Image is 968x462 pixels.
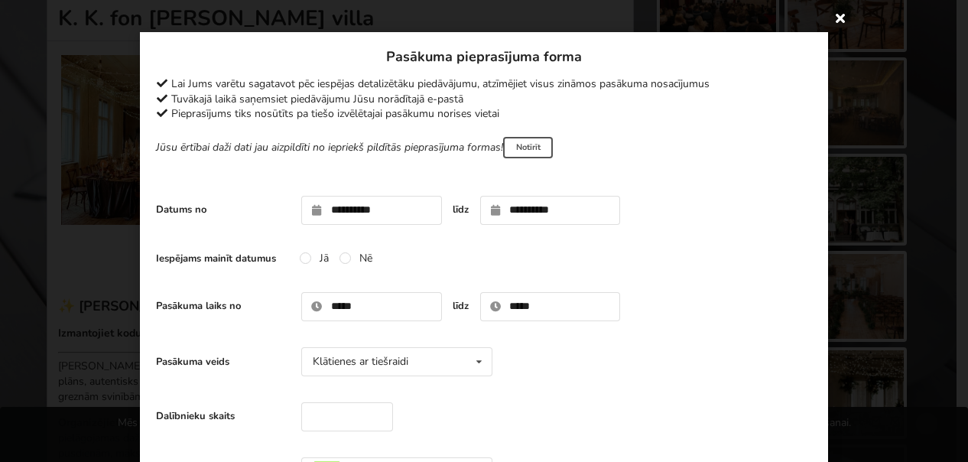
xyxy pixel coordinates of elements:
[156,48,812,66] h3: Pasākuma pieprasījuma forma
[453,299,469,313] label: līdz
[339,252,372,265] label: Nē
[156,137,812,158] p: Jūsu ērtībai daži dati jau aizpildīti no iepriekš pildītās pieprasījuma formas!
[156,203,290,216] label: Datums no
[156,76,812,92] div: Lai Jums varētu sagatavot pēc iespējas detalizētāku piedāvājumu, atzīmējiet visus zināmos pasākum...
[156,299,290,313] label: Pasākuma laiks no
[156,409,290,423] label: Dalībnieku skaits
[453,203,469,216] label: līdz
[156,106,812,122] div: Pieprasījums tiks nosūtīts pa tiešo izvēlētajai pasākumu norises vietai
[313,356,408,367] div: Klātienes ar tiešraidi
[156,92,812,107] div: Tuvākajā laikā saņemsiet piedāvājumu Jūsu norādītajā e-pastā
[156,355,290,369] label: Pasākuma veids
[300,252,329,265] label: Jā
[503,137,553,158] span: Notīrīt
[156,252,290,265] label: Iespējams mainīt datumus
